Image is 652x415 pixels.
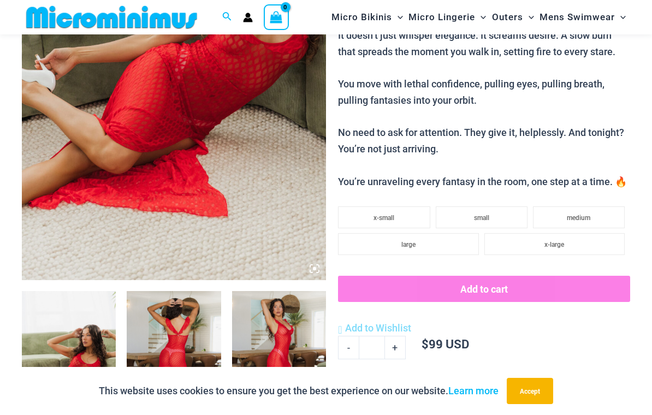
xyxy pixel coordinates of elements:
[615,3,626,31] span: Menu Toggle
[408,3,475,31] span: Micro Lingerie
[475,3,486,31] span: Menu Toggle
[436,206,527,228] li: small
[331,3,392,31] span: Micro Bikinis
[422,336,469,352] bdi: 99 USD
[448,385,499,396] a: Learn more
[327,2,630,33] nav: Site Navigation
[338,276,630,302] button: Add to cart
[567,214,590,222] span: medium
[422,336,429,352] span: $
[338,206,430,228] li: x-small
[22,5,201,29] img: MM SHOP LOGO FLAT
[329,3,406,31] a: Micro BikinisMenu ToggleMenu Toggle
[345,322,411,334] span: Add to Wishlist
[406,3,489,31] a: Micro LingerieMenu ToggleMenu Toggle
[243,13,253,22] a: Account icon link
[99,383,499,399] p: This website uses cookies to ensure you get the best experience on our website.
[338,320,411,336] a: Add to Wishlist
[338,233,478,255] li: large
[359,336,384,359] input: Product quantity
[401,241,416,248] span: large
[222,10,232,24] a: Search icon link
[507,378,553,404] button: Accept
[392,3,403,31] span: Menu Toggle
[523,3,534,31] span: Menu Toggle
[484,233,625,255] li: x-large
[533,206,625,228] li: medium
[338,336,359,359] a: -
[374,214,394,222] span: x-small
[264,4,289,29] a: View Shopping Cart, empty
[540,3,615,31] span: Mens Swimwear
[492,3,523,31] span: Outers
[385,336,406,359] a: +
[489,3,537,31] a: OutersMenu ToggleMenu Toggle
[474,214,489,222] span: small
[537,3,629,31] a: Mens SwimwearMenu ToggleMenu Toggle
[544,241,564,248] span: x-large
